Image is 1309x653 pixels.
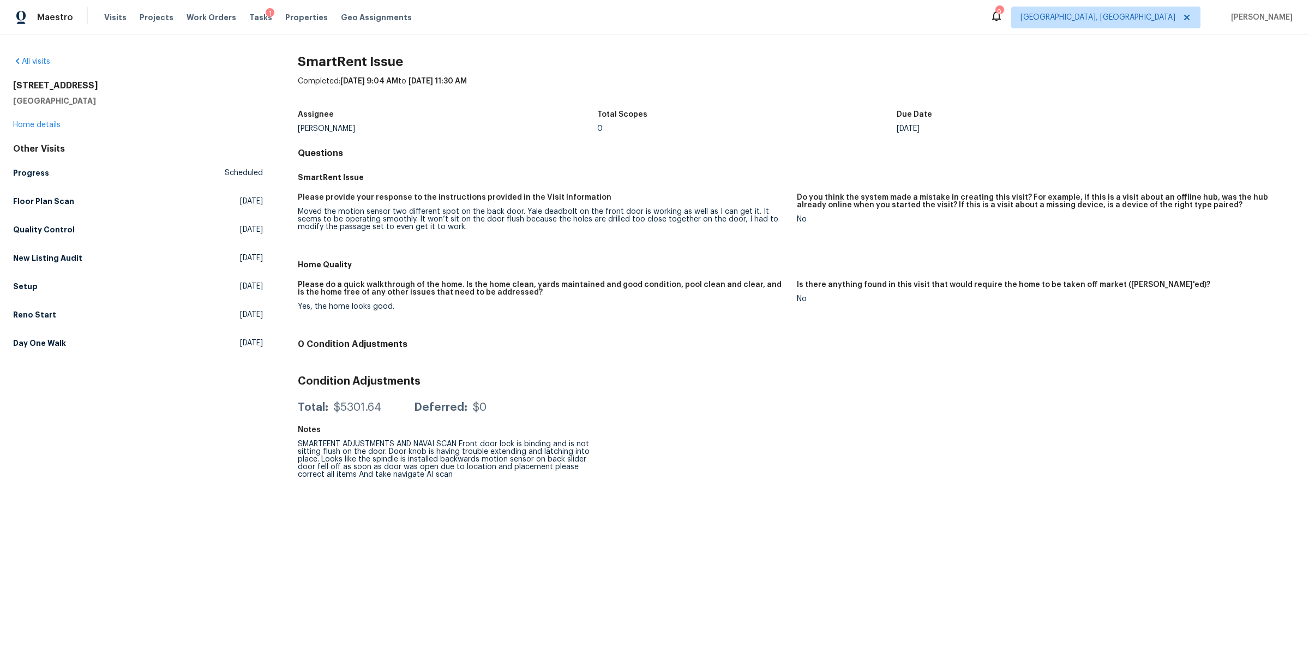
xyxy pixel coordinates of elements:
a: Reno Start[DATE] [13,305,263,325]
a: ProgressScheduled [13,163,263,183]
h5: Is there anything found in this visit that would require the home to be taken off market ([PERSON... [797,281,1210,289]
div: No [797,295,1287,303]
span: [DATE] [240,309,263,320]
h5: Day One Walk [13,338,66,349]
div: Deferred: [414,402,467,413]
div: [DATE] [897,125,1196,133]
h5: Please provide your response to the instructions provided in the Visit Information [298,194,611,201]
h3: Condition Adjustments [298,376,1296,387]
span: [DATE] 11:30 AM [409,77,467,85]
div: $0 [473,402,487,413]
span: Properties [285,12,328,23]
span: Geo Assignments [341,12,412,23]
h5: Reno Start [13,309,56,320]
h5: SmartRent Issue [298,172,1296,183]
span: [PERSON_NAME] [1227,12,1293,23]
div: Moved the motion sensor two different spot on the back door. Yale deadbolt on the front door is w... [298,208,788,231]
h5: Progress [13,167,49,178]
h5: Please do a quick walkthrough of the home. Is the home clean, yards maintained and good condition... [298,281,788,296]
a: Floor Plan Scan[DATE] [13,191,263,211]
div: $5301.64 [334,402,381,413]
div: Yes, the home looks good. [298,303,788,310]
h5: Notes [298,426,321,434]
h5: [GEOGRAPHIC_DATA] [13,95,263,106]
h5: Total Scopes [597,111,647,118]
span: [DATE] [240,196,263,207]
div: 9 [995,7,1003,17]
h5: Home Quality [298,259,1296,270]
div: 1 [266,8,274,19]
div: 0 [597,125,897,133]
div: Other Visits [13,143,263,154]
span: Scheduled [225,167,263,178]
span: Projects [140,12,173,23]
div: No [797,215,1287,223]
h2: [STREET_ADDRESS] [13,80,263,91]
span: [DATE] 9:04 AM [340,77,398,85]
h2: SmartRent Issue [298,56,1296,67]
span: [DATE] [240,253,263,263]
span: [DATE] [240,224,263,235]
h5: Do you think the system made a mistake in creating this visit? For example, if this is a visit ab... [797,194,1287,209]
div: [PERSON_NAME] [298,125,597,133]
span: Work Orders [187,12,236,23]
h4: 0 Condition Adjustments [298,339,1296,350]
h5: Assignee [298,111,334,118]
div: Total: [298,402,328,413]
h5: Setup [13,281,38,292]
h5: Floor Plan Scan [13,196,74,207]
div: Completed: to [298,76,1296,104]
span: Visits [104,12,127,23]
span: [DATE] [240,338,263,349]
h4: Questions [298,148,1296,159]
a: New Listing Audit[DATE] [13,248,263,268]
span: Maestro [37,12,73,23]
span: Tasks [249,14,272,21]
h5: Due Date [897,111,932,118]
a: Home details [13,121,61,129]
a: Setup[DATE] [13,277,263,296]
a: Day One Walk[DATE] [13,333,263,353]
div: SMARTEENT ADJUSTMENTS AND NAVAI SCAN Front door lock is binding and is not sitting flush on the d... [298,440,597,478]
h5: Quality Control [13,224,75,235]
span: [DATE] [240,281,263,292]
a: All visits [13,58,50,65]
span: [GEOGRAPHIC_DATA], [GEOGRAPHIC_DATA] [1020,12,1175,23]
a: Quality Control[DATE] [13,220,263,239]
h5: New Listing Audit [13,253,82,263]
